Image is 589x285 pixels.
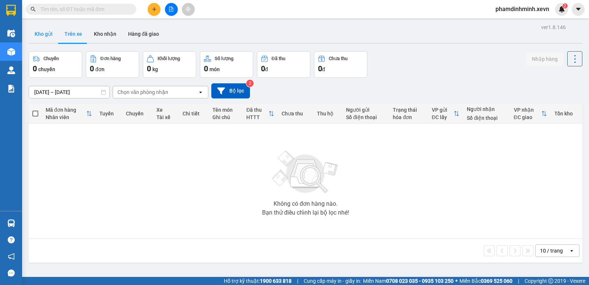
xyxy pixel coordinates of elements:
[209,66,220,72] span: món
[117,88,168,96] div: Chọn văn phòng nhận
[243,104,278,124] th: Toggle SortBy
[46,114,86,120] div: Nhân viên
[100,56,121,61] div: Đơn hàng
[31,7,36,12] span: search
[346,114,385,120] div: Số điện thoại
[246,107,268,113] div: Đã thu
[467,106,506,112] div: Người nhận
[261,64,265,73] span: 0
[304,277,361,285] span: Cung cấp máy in - giấy in:
[46,107,86,113] div: Mã đơn hàng
[7,219,15,227] img: warehouse-icon
[33,64,37,73] span: 0
[148,3,161,16] button: plus
[29,51,82,78] button: Chuyến0chuyến
[428,104,463,124] th: Toggle SortBy
[86,51,139,78] button: Đơn hàng0đơn
[467,115,506,121] div: Số điện thoại
[169,7,174,12] span: file-add
[386,278,454,284] strong: 0708 023 035 - 0935 103 250
[186,7,191,12] span: aim
[554,111,579,117] div: Tồn kho
[7,29,15,37] img: warehouse-icon
[156,107,175,113] div: Xe
[363,277,454,285] span: Miền Nam
[269,146,342,198] img: svg+xml;base64,PHN2ZyBjbGFzcz0ibGlzdC1wbHVnX19zdmciIHhtbG5zPSJodHRwOi8vd3d3LnczLm9yZy8yMDAwL3N2Zy...
[165,3,178,16] button: file-add
[282,111,310,117] div: Chưa thu
[90,64,94,73] span: 0
[211,83,250,98] button: Bộ lọc
[126,111,149,117] div: Chuyến
[272,56,285,61] div: Đã thu
[562,3,568,8] sup: 2
[329,56,348,61] div: Chưa thu
[204,64,208,73] span: 0
[318,64,322,73] span: 0
[490,4,555,14] span: phamdinhminh.xevn
[541,23,566,31] div: ver 1.8.146
[212,107,239,113] div: Tên món
[569,248,575,254] svg: open
[514,107,541,113] div: VP nhận
[572,3,585,16] button: caret-down
[88,25,122,43] button: Kho nhận
[393,114,424,120] div: hóa đơn
[99,111,119,117] div: Tuyến
[432,107,454,113] div: VP gửi
[59,25,88,43] button: Trên xe
[152,7,157,12] span: plus
[152,66,158,72] span: kg
[182,3,195,16] button: aim
[198,89,204,95] svg: open
[540,247,563,254] div: 10 / trang
[514,114,541,120] div: ĐC giao
[8,270,15,277] span: message
[8,236,15,243] span: question-circle
[274,201,338,207] div: Không có đơn hàng nào.
[42,104,96,124] th: Toggle SortBy
[7,85,15,93] img: solution-icon
[224,277,292,285] span: Hỗ trợ kỹ thuật:
[212,114,239,120] div: Ghi chú
[548,278,553,284] span: copyright
[393,107,424,113] div: Trạng thái
[143,51,196,78] button: Khối lượng0kg
[29,25,59,43] button: Kho gửi
[322,66,325,72] span: đ
[246,114,268,120] div: HTTT
[156,114,175,120] div: Tài xế
[558,6,565,13] img: icon-new-feature
[7,48,15,56] img: warehouse-icon
[29,86,109,98] input: Select a date range.
[215,56,233,61] div: Số lượng
[260,278,292,284] strong: 1900 633 818
[526,52,564,66] button: Nhập hàng
[510,104,551,124] th: Toggle SortBy
[297,277,298,285] span: |
[257,51,310,78] button: Đã thu0đ
[575,6,582,13] span: caret-down
[43,56,59,61] div: Chuyến
[317,111,339,117] div: Thu hộ
[147,64,151,73] span: 0
[459,277,512,285] span: Miền Bắc
[262,210,349,216] div: Bạn thử điều chỉnh lại bộ lọc nhé!
[95,66,105,72] span: đơn
[246,80,254,87] sup: 2
[432,114,454,120] div: ĐC lấy
[314,51,367,78] button: Chưa thu0đ
[346,107,385,113] div: Người gửi
[7,66,15,74] img: warehouse-icon
[8,253,15,260] span: notification
[38,66,55,72] span: chuyến
[200,51,253,78] button: Số lượng0món
[455,279,458,282] span: ⚪️
[158,56,180,61] div: Khối lượng
[518,277,519,285] span: |
[122,25,165,43] button: Hàng đã giao
[265,66,268,72] span: đ
[6,5,16,16] img: logo-vxr
[481,278,512,284] strong: 0369 525 060
[564,3,566,8] span: 2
